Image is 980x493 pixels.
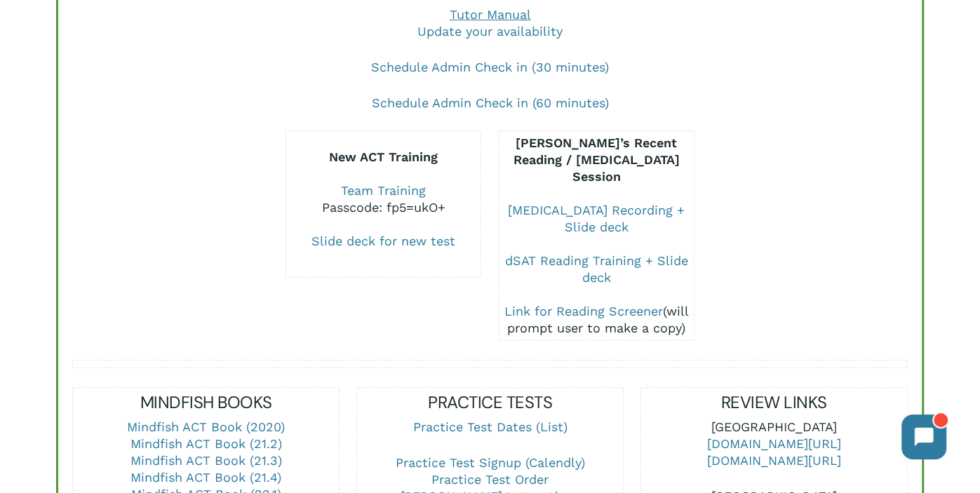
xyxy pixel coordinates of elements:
[357,391,622,414] h5: PRACTICE TESTS
[130,436,282,451] a: Mindfish ACT Book (21.2)
[514,135,680,184] b: [PERSON_NAME]’s Recent Reading / [MEDICAL_DATA] Session
[641,391,906,414] h5: REVIEW LINKS
[707,453,841,468] a: [DOMAIN_NAME][URL]
[371,60,609,74] a: Schedule Admin Check in (30 minutes)
[372,95,609,110] a: Schedule Admin Check in (60 minutes)
[887,400,960,473] iframe: Chatbot
[707,436,841,451] a: [DOMAIN_NAME][URL]
[508,203,685,234] a: [MEDICAL_DATA] Recording + Slide deck
[417,24,563,39] a: Update your availability
[341,183,426,198] a: Team Training
[286,199,481,216] div: Passcode: fp5=ukO+
[73,391,338,414] h5: MINDFISH BOOKS
[329,149,438,164] b: New ACT Training
[395,455,584,470] a: Practice Test Signup (Calendly)
[450,7,531,22] a: Tutor Manual
[499,303,694,337] div: (will prompt user to make a copy)
[412,419,567,434] a: Practice Test Dates (List)
[130,453,282,468] a: Mindfish ACT Book (21.3)
[130,470,281,485] a: Mindfish ACT Book (21.4)
[311,234,455,248] a: Slide deck for new test
[504,304,663,318] a: Link for Reading Screener
[127,419,285,434] a: Mindfish ACT Book (2020)
[431,472,549,487] a: Practice Test Order
[505,253,688,285] a: dSAT Reading Training + Slide deck
[641,419,906,488] p: [GEOGRAPHIC_DATA]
